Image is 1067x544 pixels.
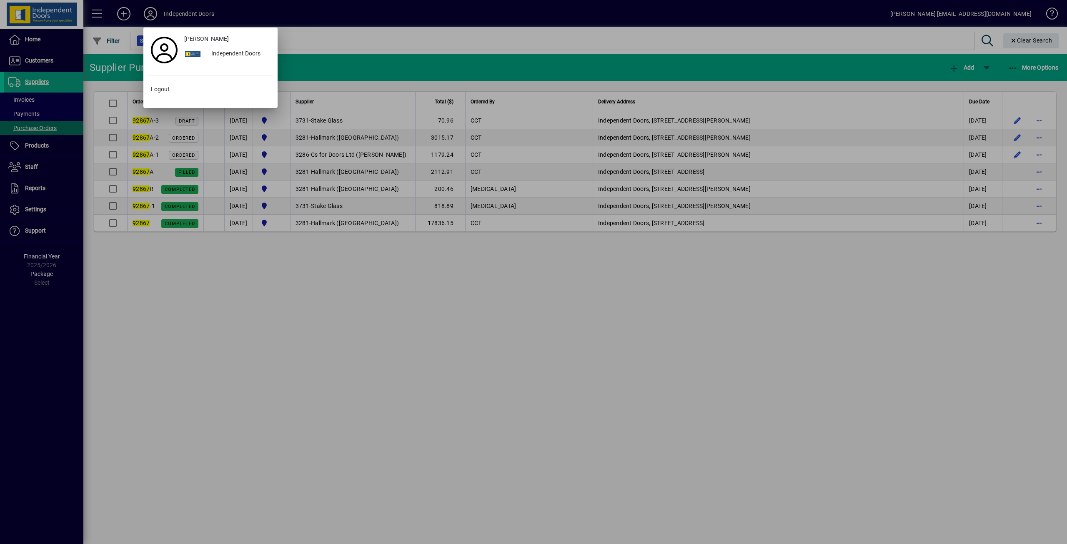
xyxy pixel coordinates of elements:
[184,35,229,43] span: [PERSON_NAME]
[148,82,273,97] button: Logout
[205,47,273,62] div: Independent Doors
[151,85,170,94] span: Logout
[181,47,273,62] button: Independent Doors
[181,32,273,47] a: [PERSON_NAME]
[148,43,181,58] a: Profile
